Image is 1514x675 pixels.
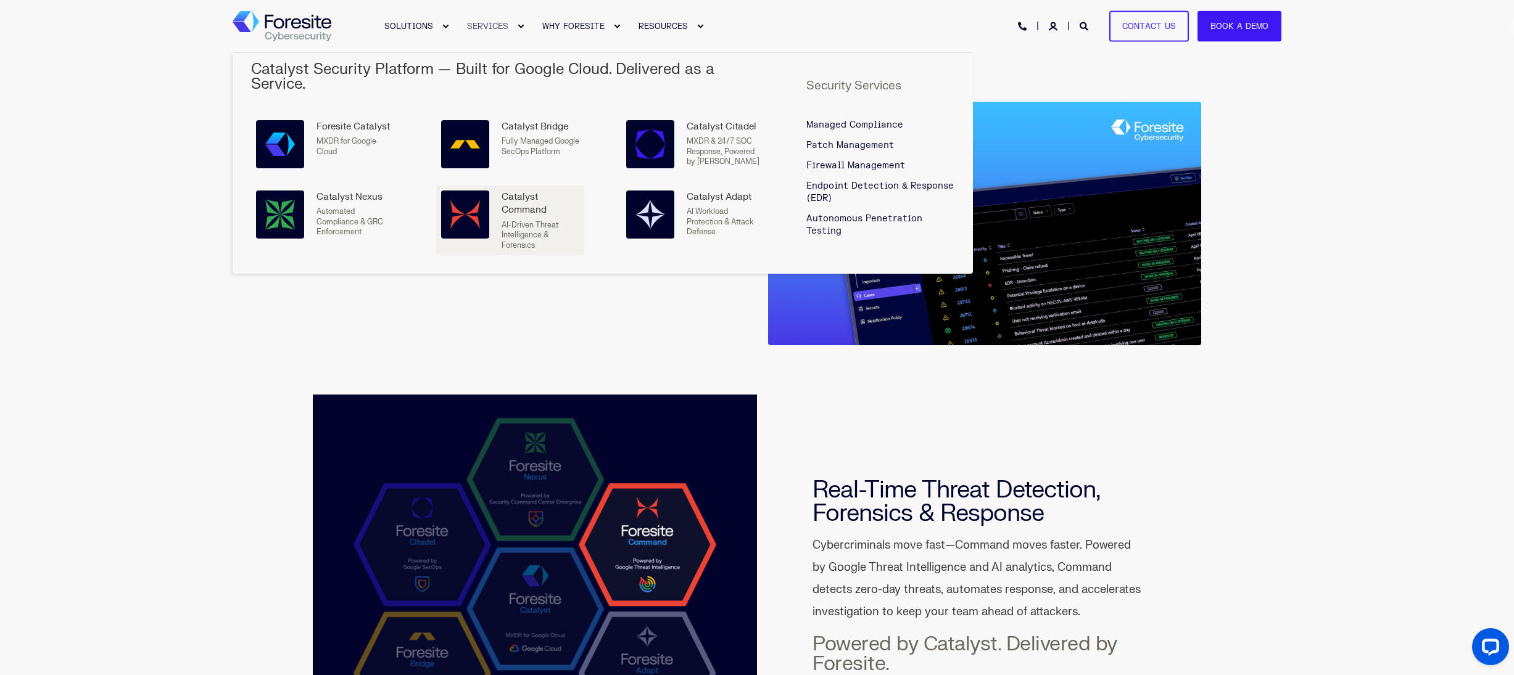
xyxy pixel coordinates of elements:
[687,190,764,203] div: Catalyst Adapt
[450,200,480,229] img: Catalyst Command
[1462,623,1514,675] iframe: LiveChat chat widget
[687,120,764,133] div: Catalyst Citadel
[450,129,480,159] img: Catalyst Bridge
[806,120,903,130] span: Managed Compliance
[806,213,922,236] span: Autonomous Penetration Testing
[502,220,579,251] p: AI-Driven Threat Intelligence & Forensics
[621,186,769,243] a: Catalyst Adapt, Powered by Model Armor Catalyst AdaptAI Workload Protection & Attack Defense
[1049,20,1060,31] a: Login
[613,23,621,30] div: Expand WHY FORESITE
[813,534,1146,623] p: Cybercriminals move fast—Command moves faster. Powered by Google Threat Intelligence and AI analy...
[517,23,524,30] div: Expand SERVICES
[813,478,1146,525] h2: Real-Time Threat Detection, Forensics & Response
[233,11,331,42] img: Foresite logo, a hexagon shape of blues with a directional arrow to the right hand side, and the ...
[1198,10,1281,42] a: Book a Demo
[316,190,394,203] div: Catalyst Nexus
[316,136,376,157] span: MXDR for Google Cloud
[502,190,579,217] div: Catalyst Command
[233,11,331,42] a: Back to Home
[542,21,605,31] span: WHY FORESITE
[1080,20,1091,31] a: Open Search
[251,115,399,173] a: Foresite Catalyst Foresite CatalystMXDR for Google Cloud
[635,200,665,229] img: Catalyst Adapt, Powered by Model Armor
[316,207,394,237] p: Automated Compliance & GRC Enforcement
[265,200,295,229] img: Catalyst Nexus, Powered by Security Command Center Enterprise
[635,129,665,159] img: Catalyst Citadel, Powered by Google SecOps
[1109,10,1189,42] a: Contact Us
[384,21,433,31] span: SOLUTIONS
[806,181,954,203] span: Endpoint Detection & Response (EDR)
[621,115,769,173] a: Catalyst Citadel, Powered by Google SecOps Catalyst CitadelMXDR & 24/7 SOC Response, Powered by [...
[697,23,704,30] div: Expand RESOURCES
[442,23,449,30] div: Expand SOLUTIONS
[502,136,579,157] p: Fully Managed Google SecOps Platform
[436,186,584,255] a: Catalyst Command Catalyst CommandAI-Driven Threat Intelligence & Forensics
[639,21,688,31] span: RESOURCES
[687,136,759,166] span: MXDR & 24/7 SOC Response, Powered by [PERSON_NAME]
[806,160,905,171] span: Firewall Management
[436,115,584,173] a: Catalyst Bridge Catalyst BridgeFully Managed Google SecOps Platform
[251,186,399,243] a: Catalyst Nexus, Powered by Security Command Center Enterprise Catalyst NexusAutomated Compliance ...
[687,207,764,237] p: AI Workload Protection & Attack Defense
[806,140,894,150] span: Patch Management
[265,129,295,159] img: Foresite Catalyst
[502,120,579,133] div: Catalyst Bridge
[806,80,954,92] h5: Security Services
[251,62,769,92] h5: Catalyst Security Platform — Built for Google Cloud. Delivered as a Service.
[316,120,394,133] div: Foresite Catalyst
